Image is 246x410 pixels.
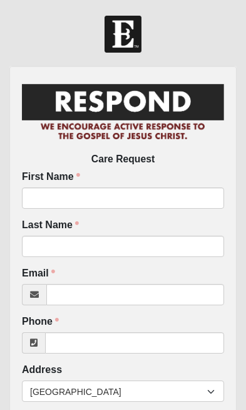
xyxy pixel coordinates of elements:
img: Church of Eleven22 Logo [105,16,141,53]
label: First Name [22,170,80,184]
label: Address [22,363,62,377]
span: [GEOGRAPHIC_DATA] [30,381,207,402]
label: Phone [22,315,59,329]
h2: Care Request [22,154,224,166]
img: RespondCardHeader.png [22,78,224,146]
label: Last Name [22,218,79,233]
label: Email [22,266,55,281]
